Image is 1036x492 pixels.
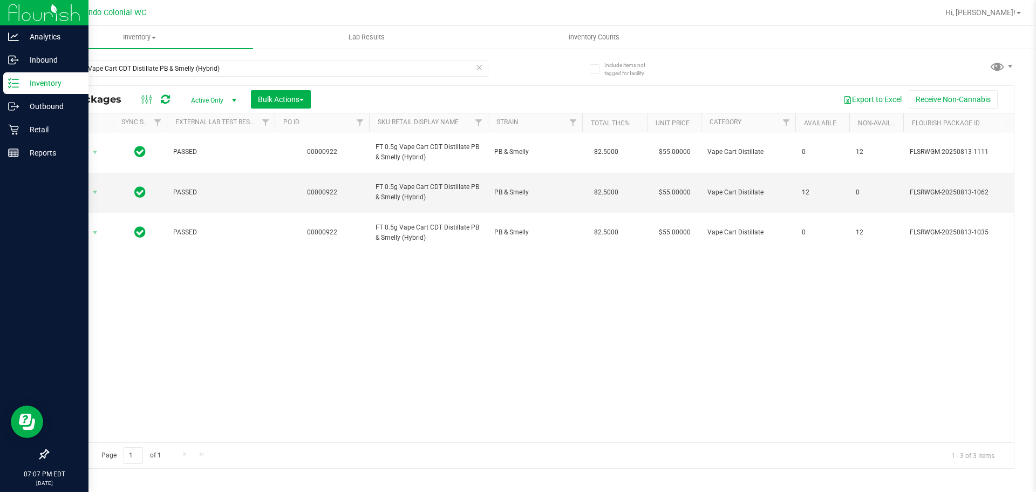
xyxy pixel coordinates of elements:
[134,185,146,200] span: In Sync
[943,447,1003,463] span: 1 - 3 of 3 items
[19,77,84,90] p: Inventory
[475,60,483,75] span: Clear
[8,124,19,135] inline-svg: Retail
[88,145,102,160] span: select
[258,95,304,104] span: Bulk Actions
[591,119,630,127] a: Total THC%
[378,118,459,126] a: SKU Retail Display Name
[121,118,163,126] a: Sync Status
[257,113,275,132] a: Filter
[8,55,19,65] inline-svg: Inbound
[802,187,843,198] span: 12
[26,32,253,42] span: Inventory
[19,100,84,113] p: Outbound
[656,119,690,127] a: Unit Price
[251,90,311,109] button: Bulk Actions
[74,8,146,17] span: Orlando Colonial WC
[307,188,337,196] a: 00000922
[134,144,146,159] span: In Sync
[173,187,268,198] span: PASSED
[283,118,299,126] a: PO ID
[604,61,658,77] span: Include items not tagged for facility
[56,93,132,105] span: All Packages
[253,26,480,49] a: Lab Results
[802,147,843,157] span: 0
[910,147,1015,157] span: FLSRWGM-20250813-1111
[376,223,481,243] span: FT 0.5g Vape Cart CDT Distillate PB & Smelly (Hybrid)
[307,228,337,236] a: 00000922
[909,90,998,109] button: Receive Non-Cannabis
[92,447,170,464] span: Page of 1
[307,148,337,156] a: 00000922
[173,227,268,238] span: PASSED
[376,142,481,163] span: FT 0.5g Vape Cart CDT Distillate PB & Smelly (Hybrid)
[804,119,836,127] a: Available
[19,53,84,66] p: Inbound
[8,147,19,158] inline-svg: Reports
[710,118,741,126] a: Category
[88,185,102,200] span: select
[8,31,19,42] inline-svg: Analytics
[173,147,268,157] span: PASSED
[494,147,576,157] span: PB & Smelly
[11,406,43,438] iframe: Resource center
[494,227,576,238] span: PB & Smelly
[910,187,1015,198] span: FLSRWGM-20250813-1062
[494,187,576,198] span: PB & Smelly
[653,144,696,160] span: $55.00000
[26,26,253,49] a: Inventory
[802,227,843,238] span: 0
[175,118,260,126] a: External Lab Test Result
[707,227,789,238] span: Vape Cart Distillate
[19,146,84,159] p: Reports
[564,113,582,132] a: Filter
[47,60,488,77] input: Search Package ID, Item Name, SKU, Lot or Part Number...
[376,182,481,203] span: FT 0.5g Vape Cart CDT Distillate PB & Smelly (Hybrid)
[334,32,399,42] span: Lab Results
[134,225,146,240] span: In Sync
[589,185,624,200] span: 82.5000
[910,227,1015,238] span: FLSRWGM-20250813-1035
[8,78,19,89] inline-svg: Inventory
[19,123,84,136] p: Retail
[856,147,897,157] span: 12
[149,113,167,132] a: Filter
[88,225,102,240] span: select
[124,447,143,464] input: 1
[5,469,84,479] p: 07:07 PM EDT
[351,113,369,132] a: Filter
[778,113,795,132] a: Filter
[858,119,906,127] a: Non-Available
[19,30,84,43] p: Analytics
[707,147,789,157] span: Vape Cart Distillate
[836,90,909,109] button: Export to Excel
[912,119,980,127] a: Flourish Package ID
[856,187,897,198] span: 0
[856,227,897,238] span: 12
[554,32,634,42] span: Inventory Counts
[8,101,19,112] inline-svg: Outbound
[945,8,1015,17] span: Hi, [PERSON_NAME]!
[5,479,84,487] p: [DATE]
[470,113,488,132] a: Filter
[480,26,707,49] a: Inventory Counts
[589,144,624,160] span: 82.5000
[496,118,519,126] a: Strain
[653,225,696,240] span: $55.00000
[589,225,624,240] span: 82.5000
[653,185,696,200] span: $55.00000
[707,187,789,198] span: Vape Cart Distillate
